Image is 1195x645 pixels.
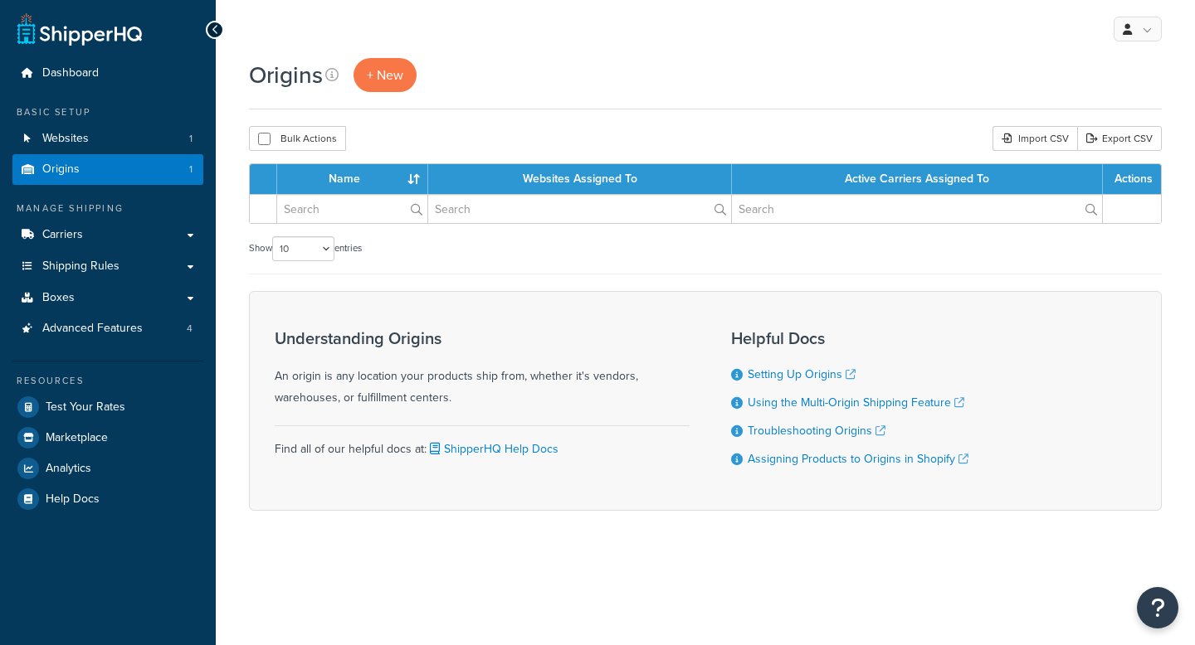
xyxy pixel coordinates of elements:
[12,484,203,514] a: Help Docs
[42,228,83,242] span: Carriers
[12,251,203,282] a: Shipping Rules
[17,12,142,46] a: ShipperHQ Home
[12,283,203,313] a: Boxes
[12,154,203,185] a: Origins 1
[277,164,428,194] th: Name
[428,195,732,223] input: Search
[12,392,203,422] a: Test Your Rates
[42,291,75,305] span: Boxes
[272,236,334,261] select: Showentries
[367,65,403,85] span: + New
[46,462,91,476] span: Analytics
[42,322,143,336] span: Advanced Features
[12,423,203,453] a: Marketplace
[748,422,885,439] a: Troubleshooting Origins
[249,59,323,91] h1: Origins
[428,164,733,194] th: Websites Assigned To
[1077,126,1162,151] a: Export CSV
[12,154,203,185] li: Origins
[42,132,89,146] span: Websites
[46,431,108,445] span: Marketplace
[12,201,203,216] div: Manage Shipping
[732,164,1103,194] th: Active Carriers Assigned To
[277,195,427,223] input: Search
[275,329,690,409] div: An origin is any location your products ship from, whether it's vendors, warehouses, or fulfillme...
[12,220,203,250] a: Carriers
[275,329,690,347] h3: Understanding Origins
[12,58,203,89] a: Dashboard
[42,66,99,80] span: Dashboard
[42,259,119,274] span: Shipping Rules
[354,58,417,92] a: + New
[12,105,203,119] div: Basic Setup
[189,162,193,177] span: 1
[748,450,968,468] a: Assigning Products to Origins in Shopify
[189,132,193,146] span: 1
[748,366,856,383] a: Setting Up Origins
[12,124,203,154] a: Websites 1
[46,492,100,507] span: Help Docs
[275,425,690,460] div: Find all of our helpful docs at:
[748,394,964,411] a: Using the Multi-Origin Shipping Feature
[249,126,346,151] button: Bulk Actions
[187,322,193,336] span: 4
[46,400,125,415] span: Test Your Rates
[993,126,1077,151] div: Import CSV
[42,162,80,177] span: Origins
[249,236,362,261] label: Show entries
[1103,164,1161,194] th: Actions
[427,440,558,458] a: ShipperHQ Help Docs
[731,329,968,347] h3: Helpful Docs
[12,453,203,483] a: Analytics
[12,313,203,344] a: Advanced Features 4
[732,195,1102,223] input: Search
[12,313,203,344] li: Advanced Features
[12,124,203,154] li: Websites
[12,374,203,388] div: Resources
[1137,587,1178,628] button: Open Resource Center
